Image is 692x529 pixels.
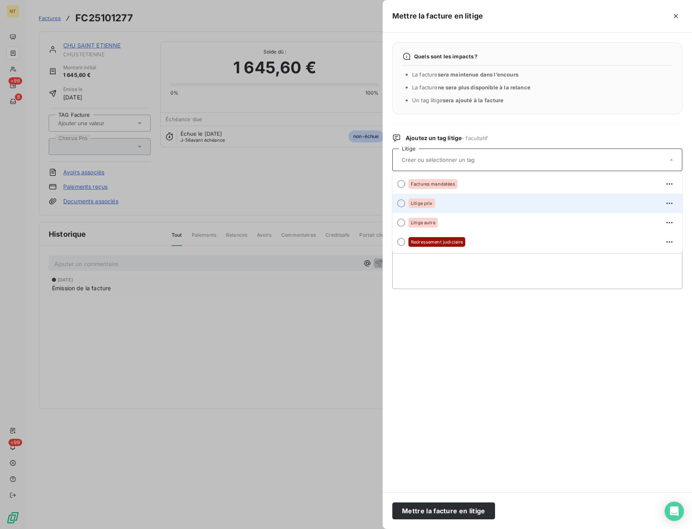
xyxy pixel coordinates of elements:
h5: Mettre la facture en litige [392,10,483,22]
span: La facture [412,71,518,78]
span: La facture [412,84,530,91]
span: - facultatif [462,135,488,141]
span: Factures mandatées [411,182,455,186]
span: Ajoutez un tag litige [406,134,488,142]
span: ne sera plus disponible à la relance [438,84,530,91]
span: Litige autre [411,220,435,225]
span: Un tag litige [412,97,504,103]
span: sera ajouté à la facture [443,97,504,103]
input: Créer ou sélectionner un tag [401,156,518,163]
button: Mettre la facture en litige [392,502,495,519]
span: Litige prix [411,201,433,206]
span: sera maintenue dans l’encours [438,71,518,78]
span: Quels sont les impacts ? [414,53,478,60]
span: Redressement judiciaire [411,240,463,244]
div: Open Intercom Messenger [665,502,684,521]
